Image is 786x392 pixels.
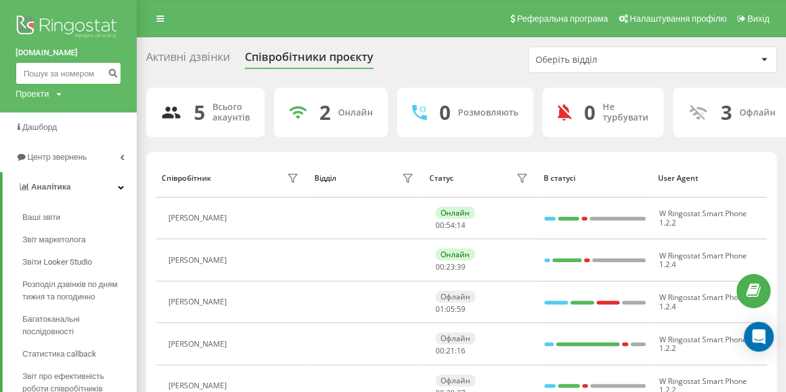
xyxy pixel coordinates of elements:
[436,347,465,355] div: : :
[436,304,444,314] span: 01
[194,101,205,124] div: 5
[658,174,761,183] div: User Agent
[659,292,747,311] span: W Ringostat Smart Phone 1.2.4
[2,172,137,202] a: Аналiтика
[429,174,453,183] div: Статус
[146,50,230,70] div: Активні дзвінки
[22,313,130,338] span: Багатоканальні послідовності
[629,14,726,24] span: Налаштування профілю
[22,206,137,229] a: Ваші звіти
[16,47,121,59] a: [DOMAIN_NAME]
[16,12,121,43] img: Ringostat logo
[22,251,137,273] a: Звіти Looker Studio
[721,101,732,124] div: 3
[22,234,86,246] span: Звіт маркетолога
[212,102,250,123] div: Всього акаунтів
[319,101,331,124] div: 2
[436,291,475,303] div: Офлайн
[22,308,137,343] a: Багатоканальні послідовності
[22,256,92,268] span: Звіти Looker Studio
[457,220,465,230] span: 14
[27,152,87,162] span: Центр звернень
[22,122,57,132] span: Дашборд
[436,207,475,219] div: Онлайн
[16,62,121,84] input: Пошук за номером
[544,174,646,183] div: В статусі
[659,334,747,353] span: W Ringostat Smart Phone 1.2.2
[168,214,230,222] div: [PERSON_NAME]
[458,107,518,118] div: Розмовляють
[584,101,595,124] div: 0
[314,174,336,183] div: Відділ
[22,348,96,360] span: Статистика callback
[168,340,230,349] div: [PERSON_NAME]
[446,262,455,272] span: 23
[22,343,137,365] a: Статистика callback
[436,221,465,230] div: : :
[338,107,373,118] div: Онлайн
[436,263,465,271] div: : :
[659,250,747,270] span: W Ringostat Smart Phone 1.2.4
[168,298,230,306] div: [PERSON_NAME]
[168,381,230,390] div: [PERSON_NAME]
[603,102,649,123] div: Не турбувати
[446,345,455,356] span: 21
[446,220,455,230] span: 54
[457,345,465,356] span: 16
[436,220,444,230] span: 00
[439,101,450,124] div: 0
[31,182,71,191] span: Аналiтика
[536,55,684,65] div: Оберіть відділ
[22,229,137,251] a: Звіт маркетолога
[739,107,775,118] div: Офлайн
[457,262,465,272] span: 39
[659,208,747,227] span: W Ringostat Smart Phone 1.2.2
[436,262,444,272] span: 00
[436,345,444,356] span: 00
[168,256,230,265] div: [PERSON_NAME]
[22,278,130,303] span: Розподіл дзвінків по дням тижня та погодинно
[245,50,373,70] div: Співробітники проєкту
[744,322,774,352] div: Open Intercom Messenger
[436,332,475,344] div: Офлайн
[22,273,137,308] a: Розподіл дзвінків по дням тижня та погодинно
[517,14,608,24] span: Реферальна програма
[457,304,465,314] span: 59
[436,305,465,314] div: : :
[162,174,211,183] div: Співробітник
[16,88,49,100] div: Проекти
[22,211,60,224] span: Ваші звіти
[436,375,475,386] div: Офлайн
[446,304,455,314] span: 05
[436,248,475,260] div: Онлайн
[747,14,769,24] span: Вихід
